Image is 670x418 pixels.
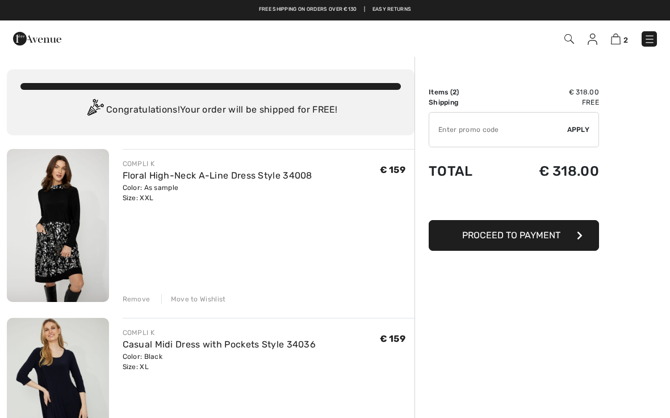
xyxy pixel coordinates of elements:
a: Free shipping on orders over €130 [259,6,357,14]
div: COMPLI K [123,328,316,338]
div: Move to Wishlist [161,294,226,304]
span: € 159 [380,164,406,175]
img: 1ère Avenue [13,27,61,50]
div: Remove [123,294,150,304]
div: Color: As sample Size: XXL [123,183,312,203]
td: Items ( ) [429,87,500,97]
div: Congratulations! Your order will be shipped for FREE! [20,99,401,122]
a: 2 [611,32,628,45]
img: Floral High-Neck A-Line Dress Style 34008 [7,149,109,302]
td: Shipping [429,97,500,107]
span: 2 [453,88,457,96]
span: 2 [623,36,628,44]
span: | [364,6,365,14]
td: € 318.00 [500,152,599,191]
iframe: PayPal [429,191,599,216]
img: Shopping Bag [611,34,621,44]
div: COMPLI K [123,159,312,169]
div: Color: Black Size: XL [123,351,316,372]
span: Apply [567,125,590,135]
td: Total [429,152,500,191]
img: My Info [588,34,597,45]
span: € 159 [380,333,406,344]
img: Congratulation2.svg [83,99,106,122]
input: Promo code [429,113,567,147]
button: Proceed to Payment [429,220,599,251]
td: € 318.00 [500,87,599,97]
a: Floral High-Neck A-Line Dress Style 34008 [123,170,312,181]
img: Search [564,34,574,44]
span: Proceed to Payment [462,230,560,241]
td: Free [500,97,599,107]
a: Easy Returns [372,6,412,14]
a: 1ère Avenue [13,32,61,43]
img: Menu [644,34,655,45]
a: Casual Midi Dress with Pockets Style 34036 [123,339,316,350]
